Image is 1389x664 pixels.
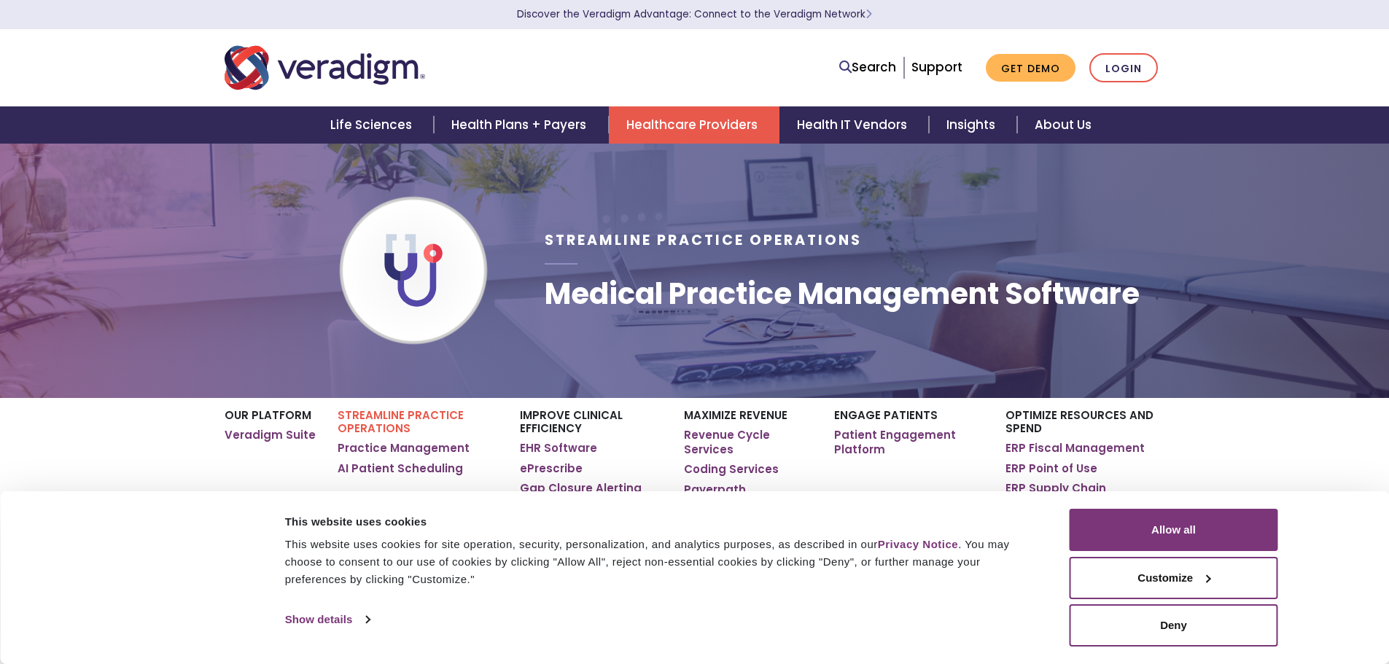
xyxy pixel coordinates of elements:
a: Healthcare Providers [609,106,779,144]
a: Veradigm Suite [225,428,316,442]
a: Health IT Vendors [779,106,929,144]
a: ERP Fiscal Management [1005,441,1145,456]
button: Deny [1070,604,1278,647]
a: Life Sciences [313,106,434,144]
a: ERP Supply Chain [1005,481,1106,496]
a: ePrescribe [520,461,583,476]
h1: Medical Practice Management Software [545,276,1140,311]
img: Veradigm logo [225,44,425,92]
a: Privacy Notice [878,538,958,550]
a: EHR Software [520,441,597,456]
a: Insights [929,106,1017,144]
a: Login [1089,53,1158,83]
a: Payerpath Clearinghouse [684,483,812,511]
a: Search [839,58,896,77]
a: About Us [1017,106,1109,144]
button: Allow all [1070,509,1278,551]
a: Revenue Cycle Services [684,428,812,456]
a: Practice Management [338,441,470,456]
a: ERP Point of Use [1005,461,1097,476]
button: Customize [1070,557,1278,599]
a: Coding Services [684,462,779,477]
span: Streamline Practice Operations [545,230,862,250]
a: Patient Engagement Platform [834,428,984,456]
div: This website uses cookies [285,513,1037,531]
a: Health Plans + Payers [434,106,608,144]
a: Discover the Veradigm Advantage: Connect to the Veradigm NetworkLearn More [517,7,872,21]
a: Support [911,58,962,76]
div: This website uses cookies for site operation, security, personalization, and analytics purposes, ... [285,536,1037,588]
span: Learn More [865,7,872,21]
a: Get Demo [986,54,1075,82]
a: AI Patient Scheduling [338,461,463,476]
a: Show details [285,609,370,630]
a: Gap Closure Alerting [520,481,642,496]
